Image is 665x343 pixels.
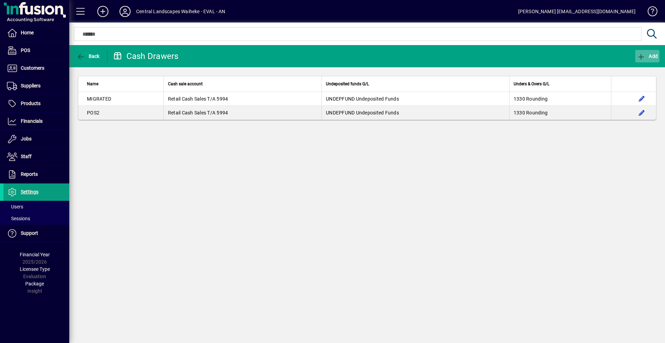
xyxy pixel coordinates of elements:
[326,80,369,88] span: Undeposited funds G/L
[87,80,98,88] span: Name
[636,107,647,118] button: Edit
[21,48,30,53] span: POS
[3,77,69,95] a: Suppliers
[21,230,38,236] span: Support
[514,80,549,88] span: Unders & Overs G/L
[21,83,41,88] span: Suppliers
[7,204,23,209] span: Users
[3,130,69,148] a: Jobs
[75,50,101,62] button: Back
[3,95,69,112] a: Products
[642,1,656,24] a: Knowledge Base
[114,5,136,18] button: Profile
[3,24,69,42] a: Home
[3,60,69,77] a: Customers
[3,42,69,59] a: POS
[635,50,659,62] button: Add
[509,106,611,120] td: 1330 Rounding
[21,65,44,71] span: Customers
[20,266,50,272] span: Licensee Type
[21,136,32,142] span: Jobs
[321,106,509,120] td: UNDEPFUND Undeposited Funds
[136,6,225,17] div: Central Landscapes Waiheke - EVAL - AN
[163,92,321,106] td: Retail Cash Sales T/A 5994
[21,118,43,124] span: Financials
[518,6,636,17] div: [PERSON_NAME] [EMAIL_ADDRESS][DOMAIN_NAME]
[7,216,30,221] span: Sessions
[69,50,107,62] app-page-header-button: Back
[20,252,50,257] span: Financial Year
[21,154,32,159] span: Staff
[509,92,611,106] td: 1330 Rounding
[92,5,114,18] button: Add
[3,213,69,224] a: Sessions
[636,93,647,104] button: Edit
[21,101,41,106] span: Products
[21,171,38,177] span: Reports
[3,225,69,242] a: Support
[21,189,38,195] span: Settings
[3,166,69,183] a: Reports
[3,113,69,130] a: Financials
[78,92,163,106] td: MIGRATED
[637,53,658,59] span: Add
[3,201,69,213] a: Users
[113,51,179,62] div: Cash Drawers
[78,106,163,120] td: POS2
[77,53,100,59] span: Back
[3,148,69,165] a: Staff
[21,30,34,35] span: Home
[25,281,44,286] span: Package
[321,92,509,106] td: UNDEPFUND Undeposited Funds
[163,106,321,120] td: Retail Cash Sales T/A 5994
[168,80,203,88] span: Cash sale account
